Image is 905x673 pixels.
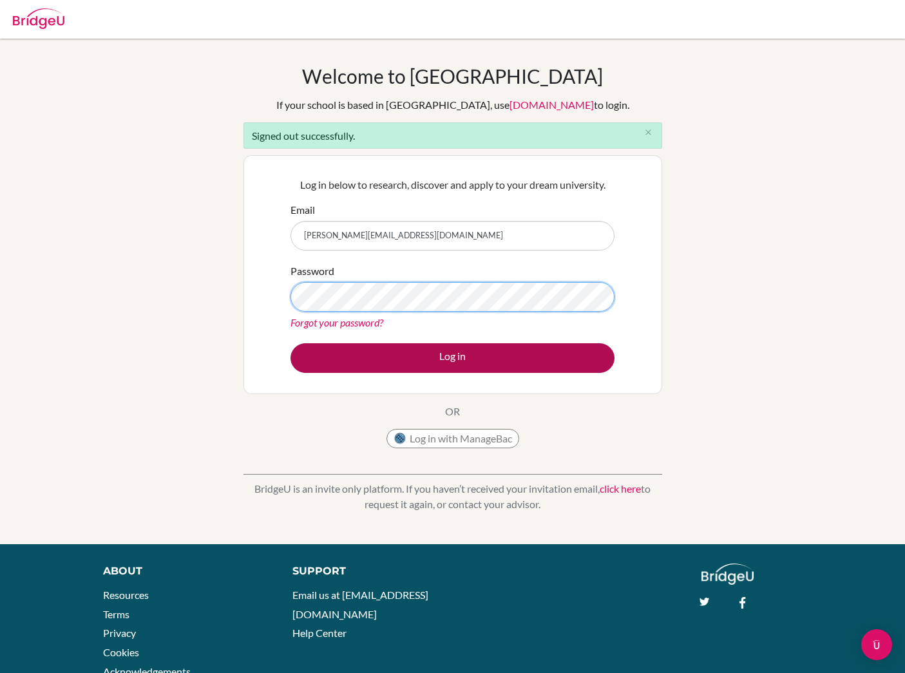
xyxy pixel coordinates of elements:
label: Email [291,202,315,218]
a: Help Center [292,627,347,639]
a: click here [600,482,641,495]
button: Log in with ManageBac [386,429,519,448]
div: Open Intercom Messenger [861,629,892,660]
div: Signed out successfully. [243,122,662,149]
a: Resources [103,589,149,601]
div: Support [292,564,440,579]
img: Bridge-U [13,8,64,29]
label: Password [291,263,334,279]
div: About [103,564,263,579]
p: Log in below to research, discover and apply to your dream university. [291,177,614,193]
p: BridgeU is an invite only platform. If you haven’t received your invitation email, to request it ... [243,481,662,512]
div: If your school is based in [GEOGRAPHIC_DATA], use to login. [276,97,629,113]
a: Privacy [103,627,136,639]
img: logo_white@2x-f4f0deed5e89b7ecb1c2cc34c3e3d731f90f0f143d5ea2071677605dd97b5244.png [701,564,754,585]
button: Log in [291,343,614,373]
a: Forgot your password? [291,316,383,328]
i: close [643,128,653,137]
p: OR [445,404,460,419]
button: Close [636,123,662,142]
a: [DOMAIN_NAME] [510,99,594,111]
a: Cookies [103,646,139,658]
a: Email us at [EMAIL_ADDRESS][DOMAIN_NAME] [292,589,428,620]
h1: Welcome to [GEOGRAPHIC_DATA] [302,64,603,88]
a: Terms [103,608,129,620]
